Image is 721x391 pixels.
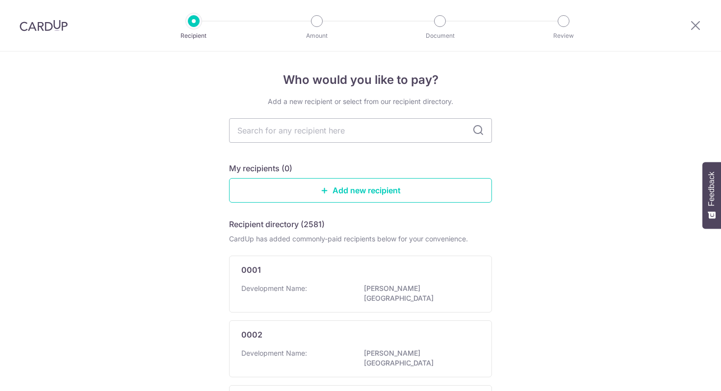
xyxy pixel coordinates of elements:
[241,348,307,358] p: Development Name:
[229,71,492,89] h4: Who would you like to pay?
[229,178,492,203] a: Add new recipient
[241,264,261,276] p: 0001
[404,31,476,41] p: Document
[702,162,721,229] button: Feedback - Show survey
[229,162,292,174] h5: My recipients (0)
[241,329,262,340] p: 0002
[229,97,492,106] div: Add a new recipient or select from our recipient directory.
[241,284,307,293] p: Development Name:
[281,31,353,41] p: Amount
[229,218,325,230] h5: Recipient directory (2581)
[229,118,492,143] input: Search for any recipient here
[20,20,68,31] img: CardUp
[707,172,716,206] span: Feedback
[229,234,492,244] div: CardUp has added commonly-paid recipients below for your convenience.
[364,348,474,368] p: [PERSON_NAME][GEOGRAPHIC_DATA]
[364,284,474,303] p: [PERSON_NAME][GEOGRAPHIC_DATA]
[157,31,230,41] p: Recipient
[527,31,600,41] p: Review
